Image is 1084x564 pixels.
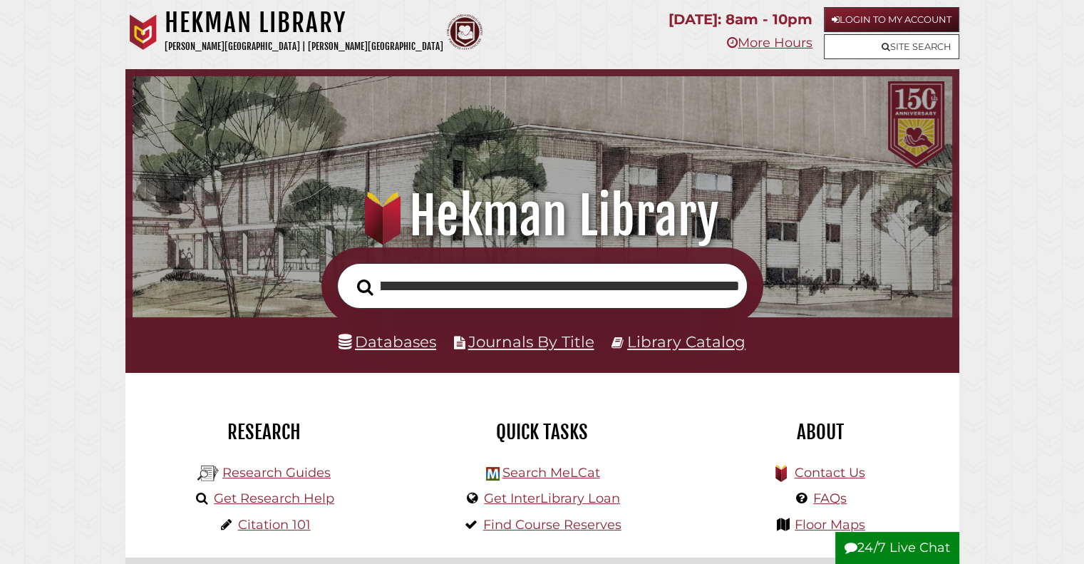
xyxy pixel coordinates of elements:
[148,185,935,247] h1: Hekman Library
[486,467,500,481] img: Hekman Library Logo
[447,14,482,50] img: Calvin Theological Seminary
[483,517,621,533] a: Find Course Reserves
[502,465,599,481] a: Search MeLCat
[795,517,865,533] a: Floor Maps
[824,7,959,32] a: Login to My Account
[339,332,436,351] a: Databases
[692,420,949,444] h2: About
[484,491,620,506] a: Get InterLibrary Loan
[350,275,381,299] button: Search
[627,332,745,351] a: Library Catalog
[165,39,443,55] p: [PERSON_NAME][GEOGRAPHIC_DATA] | [PERSON_NAME][GEOGRAPHIC_DATA]
[468,332,594,351] a: Journals By Title
[165,7,443,39] h1: Hekman Library
[238,517,311,533] a: Citation 101
[357,278,373,295] i: Search
[794,465,864,481] a: Contact Us
[414,420,671,444] h2: Quick Tasks
[222,465,331,481] a: Research Guides
[824,34,959,59] a: Site Search
[197,463,219,484] img: Hekman Library Logo
[727,35,812,51] a: More Hours
[136,420,393,444] h2: Research
[669,7,812,32] p: [DATE]: 8am - 10pm
[214,491,334,506] a: Get Research Help
[125,14,161,50] img: Calvin University
[813,491,847,506] a: FAQs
